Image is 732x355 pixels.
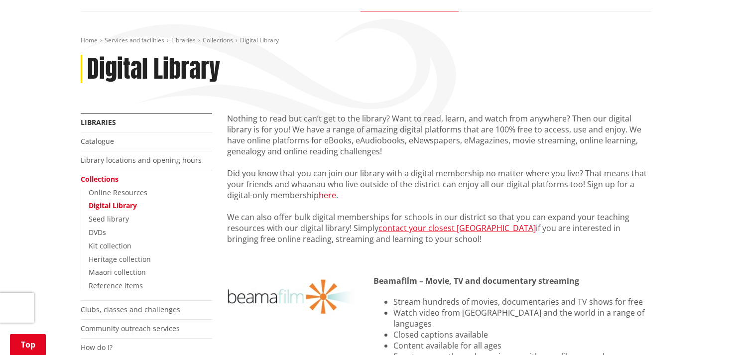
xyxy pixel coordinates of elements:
[89,241,131,250] a: Kit collection
[89,201,137,210] a: Digital Library
[81,118,116,127] a: Libraries
[393,307,651,329] li: Watch video from [GEOGRAPHIC_DATA] and the world in a range of languages
[81,324,180,333] a: Community outreach services
[393,329,651,340] li: Closed captions available
[89,214,129,224] a: Seed library
[87,55,220,84] h1: Digital Library
[203,36,233,44] a: Collections
[81,36,651,45] nav: breadcrumb
[227,275,359,318] img: beamafilm
[240,36,279,44] span: Digital Library
[81,174,119,184] a: Collections
[81,155,202,165] a: Library locations and opening hours
[89,228,106,237] a: DVDs
[227,212,651,244] p: We can also offer bulk digital memberships for schools in our district so that you can expand you...
[227,168,651,201] p: Did you know that you can join our library with a digital membership no matter where you live? Th...
[319,190,336,201] a: here
[686,313,722,349] iframe: Messenger Launcher
[89,188,147,197] a: Online Resources
[10,334,46,355] a: Top
[81,343,113,352] a: How do I?
[81,36,98,44] a: Home
[393,296,651,307] li: Stream hundreds of movies, documentaries and TV shows for free
[81,136,114,146] a: Catalogue
[89,267,146,277] a: Maaori collection
[89,254,151,264] a: Heritage collection
[171,36,196,44] a: Libraries
[378,223,536,234] a: contact your closest [GEOGRAPHIC_DATA]
[89,281,143,290] a: Reference items
[105,36,164,44] a: Services and facilities
[373,275,579,286] strong: Beamafilm – Movie, TV and documentary streaming
[81,305,180,314] a: Clubs, classes and challenges
[393,340,651,351] li: Content available for all ages
[227,113,651,157] p: Nothing to read but can’t get to the library? Want to read, learn, and watch from anywhere? Then ...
